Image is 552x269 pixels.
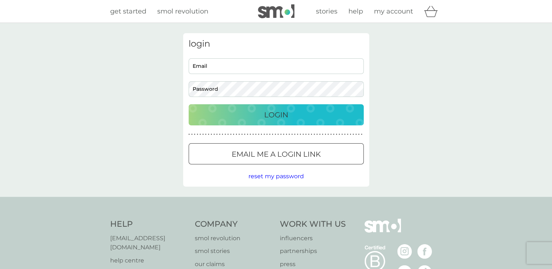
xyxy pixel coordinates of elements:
[341,133,343,136] p: ●
[197,133,198,136] p: ●
[278,133,279,136] p: ●
[211,133,212,136] p: ●
[348,7,363,15] span: help
[280,260,346,269] a: press
[325,133,326,136] p: ●
[255,133,257,136] p: ●
[328,133,329,136] p: ●
[244,133,246,136] p: ●
[227,133,229,136] p: ●
[110,256,188,265] a: help centre
[194,133,196,136] p: ●
[302,133,304,136] p: ●
[261,133,262,136] p: ●
[110,219,188,230] h4: Help
[333,133,335,136] p: ●
[264,109,288,121] p: Login
[195,246,273,256] a: smol stories
[189,39,364,49] h3: login
[208,133,209,136] p: ●
[225,133,226,136] p: ●
[289,133,290,136] p: ●
[233,133,235,136] p: ●
[241,133,243,136] p: ●
[424,4,442,19] div: basket
[195,260,273,269] a: our claims
[250,133,251,136] p: ●
[374,6,413,17] a: my account
[280,219,346,230] h4: Work With Us
[230,133,232,136] p: ●
[110,234,188,252] a: [EMAIL_ADDRESS][DOMAIN_NAME]
[110,7,146,15] span: get started
[189,104,364,125] button: Login
[195,234,273,243] a: smol revolution
[272,133,273,136] p: ●
[322,133,324,136] p: ●
[191,133,193,136] p: ●
[247,133,248,136] p: ●
[348,6,363,17] a: help
[200,133,201,136] p: ●
[202,133,204,136] p: ●
[364,219,401,243] img: smol
[350,133,351,136] p: ●
[269,133,271,136] p: ●
[339,133,340,136] p: ●
[316,133,318,136] p: ●
[263,133,265,136] p: ●
[213,133,215,136] p: ●
[314,133,315,136] p: ●
[195,219,273,230] h4: Company
[358,133,360,136] p: ●
[283,133,285,136] p: ●
[205,133,206,136] p: ●
[248,173,304,180] span: reset my password
[316,6,337,17] a: stories
[258,133,259,136] p: ●
[219,133,220,136] p: ●
[236,133,237,136] p: ●
[417,244,432,259] img: visit the smol Facebook page
[316,7,337,15] span: stories
[308,133,309,136] p: ●
[336,133,337,136] p: ●
[319,133,321,136] p: ●
[189,143,364,164] button: Email me a login link
[110,6,146,17] a: get started
[344,133,346,136] p: ●
[189,133,190,136] p: ●
[232,148,321,160] p: Email me a login link
[222,133,223,136] p: ●
[258,4,294,18] img: smol
[280,234,346,243] a: influencers
[216,133,218,136] p: ●
[330,133,332,136] p: ●
[397,244,412,259] img: visit the smol Instagram page
[297,133,298,136] p: ●
[352,133,354,136] p: ●
[361,133,362,136] p: ●
[292,133,293,136] p: ●
[157,7,208,15] span: smol revolution
[374,7,413,15] span: my account
[252,133,254,136] p: ●
[347,133,348,136] p: ●
[266,133,268,136] p: ●
[355,133,357,136] p: ●
[280,246,346,256] a: partnerships
[248,172,304,181] button: reset my password
[239,133,240,136] p: ●
[294,133,296,136] p: ●
[275,133,276,136] p: ●
[157,6,208,17] a: smol revolution
[280,133,282,136] p: ●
